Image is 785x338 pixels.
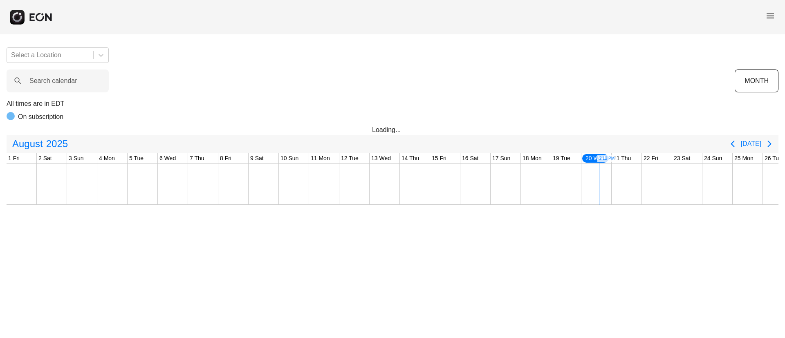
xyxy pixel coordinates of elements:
div: 13 Wed [370,153,392,163]
div: 21 Thu [612,153,632,163]
div: 25 Mon [733,153,755,163]
div: 23 Sat [672,153,692,163]
p: All times are in EDT [7,99,778,109]
span: menu [765,11,775,21]
div: 4 Mon [97,153,117,163]
div: 3 Sun [67,153,85,163]
div: 5 Tue [128,153,145,163]
div: 24 Sun [702,153,724,163]
div: 6 Wed [158,153,177,163]
label: Search calendar [29,76,77,86]
div: 15 Fri [430,153,448,163]
div: 9 Sat [249,153,265,163]
div: 7 Thu [188,153,206,163]
button: MONTH [735,69,778,92]
button: August2025 [7,136,73,152]
p: On subscription [18,112,63,122]
div: 17 Sun [491,153,512,163]
div: Loading... [372,125,413,135]
div: 26 Tue [763,153,784,163]
button: [DATE] [741,137,761,151]
div: 10 Sun [279,153,300,163]
div: 1 Fri [7,153,21,163]
div: 22 Fri [642,153,660,163]
div: 18 Mon [521,153,543,163]
div: 20 Wed [581,153,609,163]
div: 14 Thu [400,153,421,163]
div: 19 Tue [551,153,572,163]
button: Next page [761,136,778,152]
button: Previous page [724,136,741,152]
div: 12 Tue [339,153,360,163]
div: 8 Fri [218,153,233,163]
div: 16 Sat [460,153,480,163]
span: 2025 [45,136,70,152]
div: 2 Sat [37,153,54,163]
span: August [11,136,45,152]
div: 11 Mon [309,153,332,163]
